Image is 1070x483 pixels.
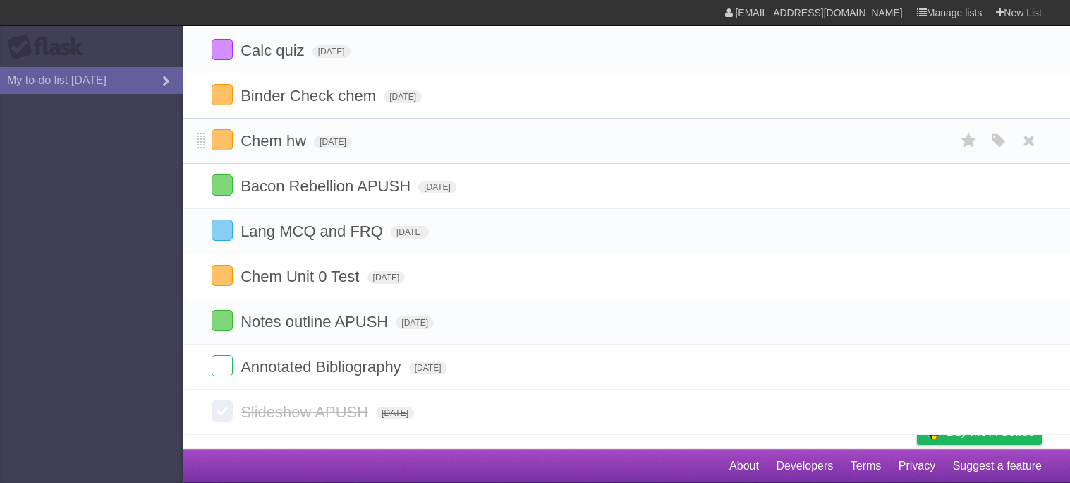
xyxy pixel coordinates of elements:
[241,403,372,421] span: Slideshow APUSH
[241,87,379,105] span: Binder Check chem
[851,453,882,479] a: Terms
[391,226,429,239] span: [DATE]
[409,362,447,374] span: [DATE]
[212,84,233,105] label: Done
[212,265,233,286] label: Done
[241,313,391,330] span: Notes outline APUSH
[212,310,233,331] label: Done
[396,316,434,329] span: [DATE]
[241,358,405,376] span: Annotated Bibliography
[384,90,422,103] span: [DATE]
[212,400,233,422] label: Done
[418,181,456,193] span: [DATE]
[212,355,233,376] label: Done
[314,136,352,148] span: [DATE]
[7,35,92,60] div: Flask
[212,220,233,241] label: Done
[367,271,406,284] span: [DATE]
[212,129,233,150] label: Done
[376,407,414,419] span: [DATE]
[241,177,414,195] span: Bacon Rebellion APUSH
[953,453,1042,479] a: Suggest a feature
[241,268,363,285] span: Chem Unit 0 Test
[956,129,983,153] label: Star task
[947,419,1035,444] span: Buy me a coffee
[212,174,233,196] label: Done
[241,42,308,59] span: Calc quiz
[729,453,759,479] a: About
[212,39,233,60] label: Done
[241,132,310,150] span: Chem hw
[241,222,387,240] span: Lang MCQ and FRQ
[899,453,935,479] a: Privacy
[776,453,833,479] a: Developers
[312,45,351,58] span: [DATE]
